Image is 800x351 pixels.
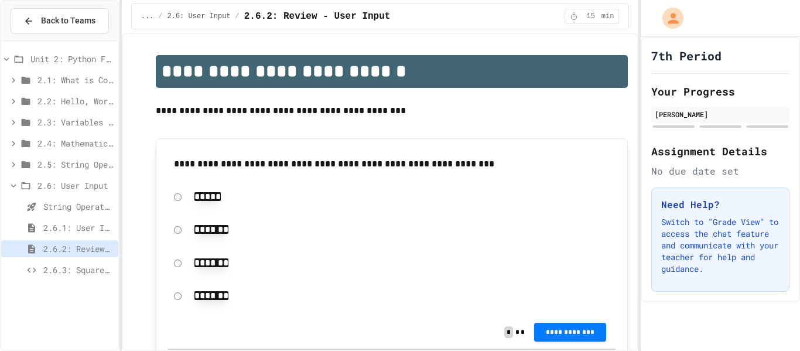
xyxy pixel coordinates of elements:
[43,243,114,255] span: 2.6.2: Review - User Input
[167,12,231,21] span: 2.6: User Input
[651,47,722,64] h1: 7th Period
[651,143,789,159] h2: Assignment Details
[30,53,114,65] span: Unit 2: Python Fundamentals
[651,164,789,178] div: No due date set
[37,158,114,171] span: 2.5: String Operators
[244,9,391,23] span: 2.6.2: Review - User Input
[11,8,109,33] button: Back to Teams
[651,83,789,100] h2: Your Progress
[41,15,95,27] span: Back to Teams
[37,74,114,86] span: 2.1: What is Code?
[43,200,114,213] span: String Operators - Quiz
[37,179,114,192] span: 2.6: User Input
[235,12,240,21] span: /
[582,12,600,21] span: 15
[661,197,780,212] h3: Need Help?
[661,216,780,275] p: Switch to "Grade View" to access the chat feature and communicate with your teacher for help and ...
[37,116,114,128] span: 2.3: Variables and Data Types
[43,221,114,234] span: 2.6.1: User Input
[158,12,162,21] span: /
[43,264,114,276] span: 2.6.3: Squares and Circles
[650,5,686,32] div: My Account
[37,137,114,149] span: 2.4: Mathematical Operators
[37,95,114,107] span: 2.2: Hello, World!
[655,109,786,120] div: [PERSON_NAME]
[141,12,154,21] span: ...
[601,12,614,21] span: min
